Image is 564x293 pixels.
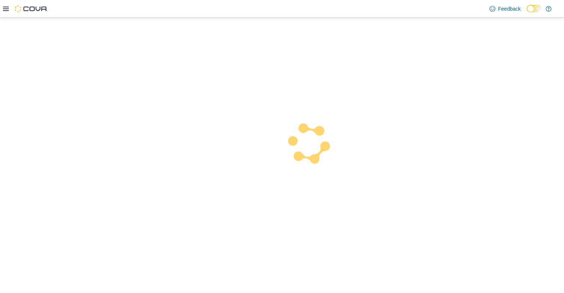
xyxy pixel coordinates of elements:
[498,5,521,12] span: Feedback
[15,5,48,12] img: Cova
[487,1,524,16] a: Feedback
[282,117,337,172] img: cova-loader
[527,5,542,12] input: Dark Mode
